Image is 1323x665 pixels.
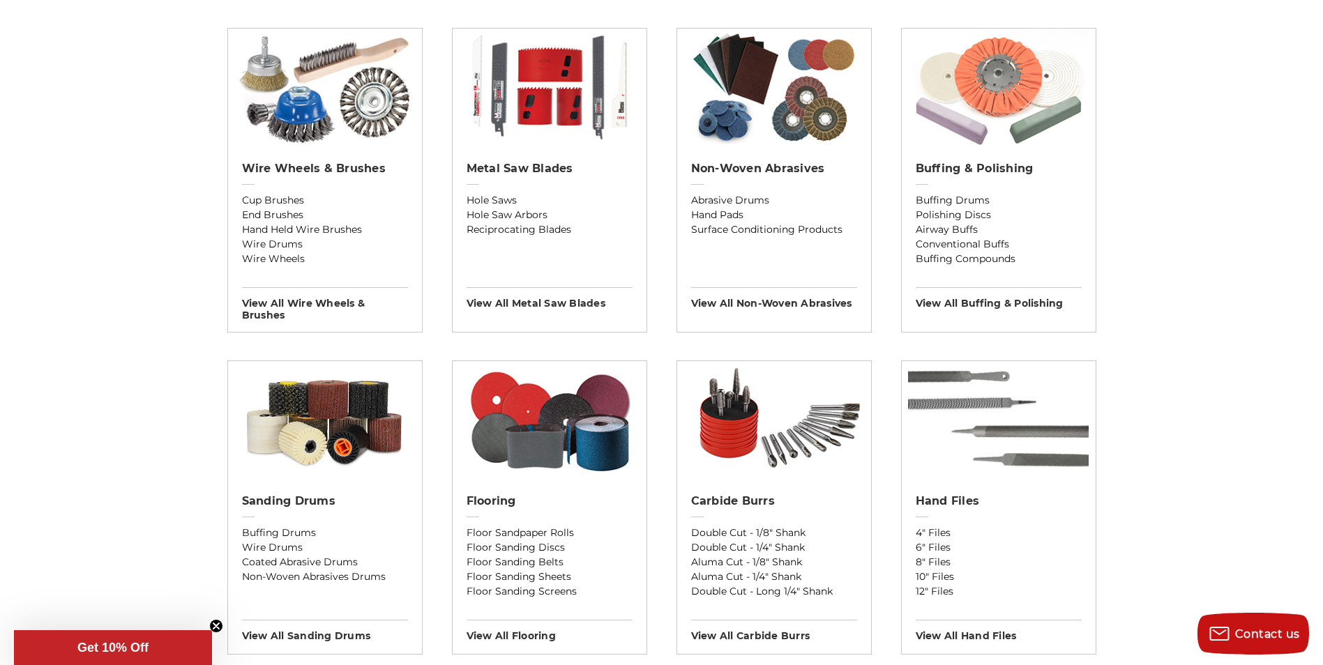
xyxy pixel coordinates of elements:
[691,162,857,176] h2: Non-woven Abrasives
[467,162,633,176] h2: Metal Saw Blades
[916,570,1082,584] a: 10" Files
[916,287,1082,309] h3: View All buffing & polishing
[916,237,1082,252] a: Conventional Buffs
[916,162,1082,176] h2: Buffing & Polishing
[242,287,408,321] h3: View All wire wheels & brushes
[228,361,422,480] img: Sanding Drums
[467,570,633,584] a: Floor Sanding Sheets
[242,526,408,540] a: Buffing Drums
[916,252,1082,266] a: Buffing Compounds
[916,584,1082,599] a: 12" Files
[691,526,857,540] a: Double Cut - 1/8" Shank
[242,252,408,266] a: Wire Wheels
[242,237,408,252] a: Wire Drums
[691,584,857,599] a: Double Cut - Long 1/4" Shank
[683,29,864,147] img: Non-woven Abrasives
[242,193,408,208] a: Cup Brushes
[467,620,633,642] h3: View All flooring
[691,494,857,508] h2: Carbide Burrs
[691,555,857,570] a: Aluma Cut - 1/8" Shank
[916,222,1082,237] a: Airway Buffs
[916,540,1082,555] a: 6" Files
[691,570,857,584] a: Aluma Cut - 1/4" Shank
[209,619,223,633] button: Close teaser
[14,630,212,665] div: Get 10% OffClose teaser
[242,540,408,555] a: Wire Drums
[242,555,408,570] a: Coated Abrasive Drums
[691,287,857,309] h3: View All non-woven abrasives
[916,526,1082,540] a: 4" Files
[242,162,408,176] h2: Wire Wheels & Brushes
[467,222,633,237] a: Reciprocating Blades
[916,193,1082,208] a: Buffing Drums
[916,620,1082,642] h3: View All hand files
[77,641,149,655] span: Get 10% Off
[691,222,857,237] a: Surface Conditioning Products
[1235,627,1300,641] span: Contact us
[677,361,871,480] img: Carbide Burrs
[242,494,408,508] h2: Sanding Drums
[691,620,857,642] h3: View All carbide burrs
[1197,613,1309,655] button: Contact us
[467,555,633,570] a: Floor Sanding Belts
[691,208,857,222] a: Hand Pads
[242,222,408,237] a: Hand Held Wire Brushes
[916,494,1082,508] h2: Hand Files
[459,29,640,147] img: Metal Saw Blades
[467,584,633,599] a: Floor Sanding Screens
[242,208,408,222] a: End Brushes
[908,29,1089,147] img: Buffing & Polishing
[908,361,1089,480] img: Hand Files
[467,208,633,222] a: Hole Saw Arbors
[467,526,633,540] a: Floor Sandpaper Rolls
[916,555,1082,570] a: 8" Files
[691,540,857,555] a: Double Cut - 1/4" Shank
[467,193,633,208] a: Hole Saws
[242,620,408,642] h3: View All sanding drums
[467,287,633,309] h3: View All metal saw blades
[234,29,415,147] img: Wire Wheels & Brushes
[691,193,857,208] a: Abrasive Drums
[242,570,408,584] a: Non-Woven Abrasives Drums
[459,361,640,480] img: Flooring
[467,540,633,555] a: Floor Sanding Discs
[916,208,1082,222] a: Polishing Discs
[467,494,633,508] h2: Flooring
